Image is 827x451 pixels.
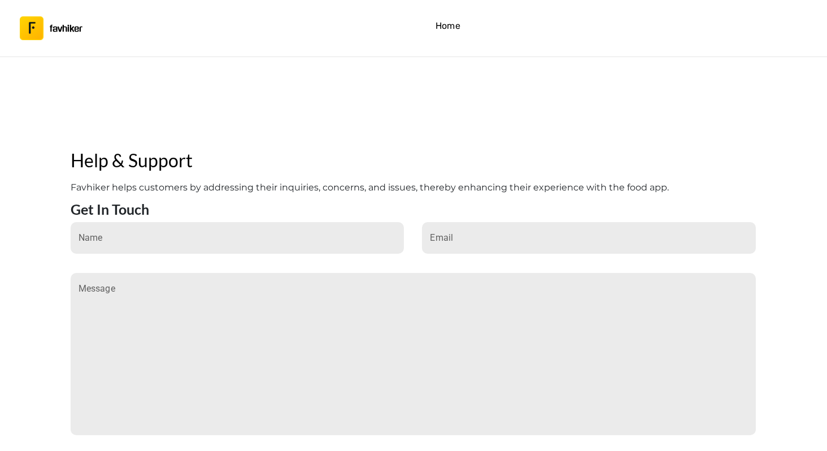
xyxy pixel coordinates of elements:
[50,24,82,33] h3: favhiker
[436,19,461,33] h4: Home
[71,201,149,218] h3: Get In Touch
[430,15,466,41] button: Home
[71,146,756,175] h1: Help & Support
[71,179,756,196] h2: Favhiker helps customers by addressing their inquiries, concerns, and issues, thereby enhancing t...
